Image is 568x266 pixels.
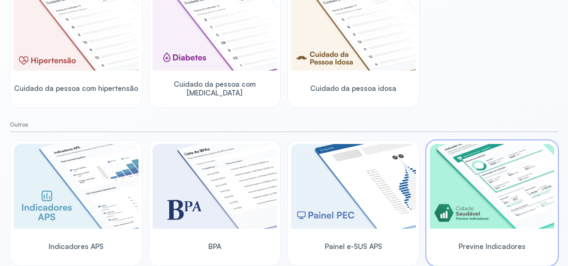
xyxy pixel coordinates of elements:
span: Painel e-SUS APS [325,242,382,251]
img: bpa.png [153,144,277,229]
span: Cuidado da pessoa com hipertensão [14,84,138,93]
img: pec-panel.png [291,144,416,229]
span: Cuidado da pessoa com [MEDICAL_DATA] [153,80,277,98]
span: Cuidado da pessoa idosa [310,84,396,93]
span: Previne Indicadores [459,242,526,251]
img: aps-indicators.png [14,144,138,229]
small: Outros [10,121,558,128]
span: BPA [208,242,221,251]
img: previne-brasil.png [430,144,555,229]
span: Indicadores APS [49,242,104,251]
